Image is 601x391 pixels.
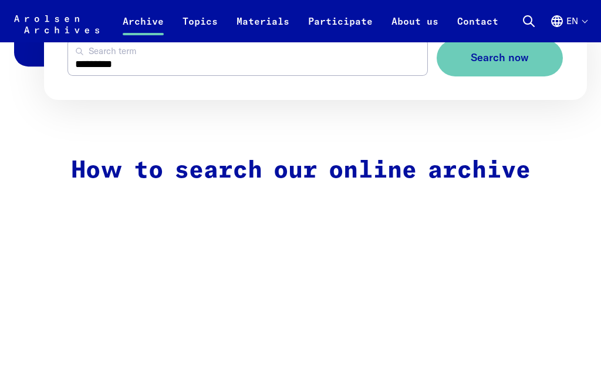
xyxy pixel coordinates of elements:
[448,14,508,42] a: Contact
[227,14,299,42] a: Materials
[437,39,563,76] button: Search now
[382,14,448,42] a: About us
[173,14,227,42] a: Topics
[550,14,587,42] button: English, language selection
[113,14,173,42] a: Archive
[113,7,508,35] nav: Primary
[471,52,529,64] span: Search now
[299,14,382,42] a: Participate
[52,156,549,185] h2: How to search our online archive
